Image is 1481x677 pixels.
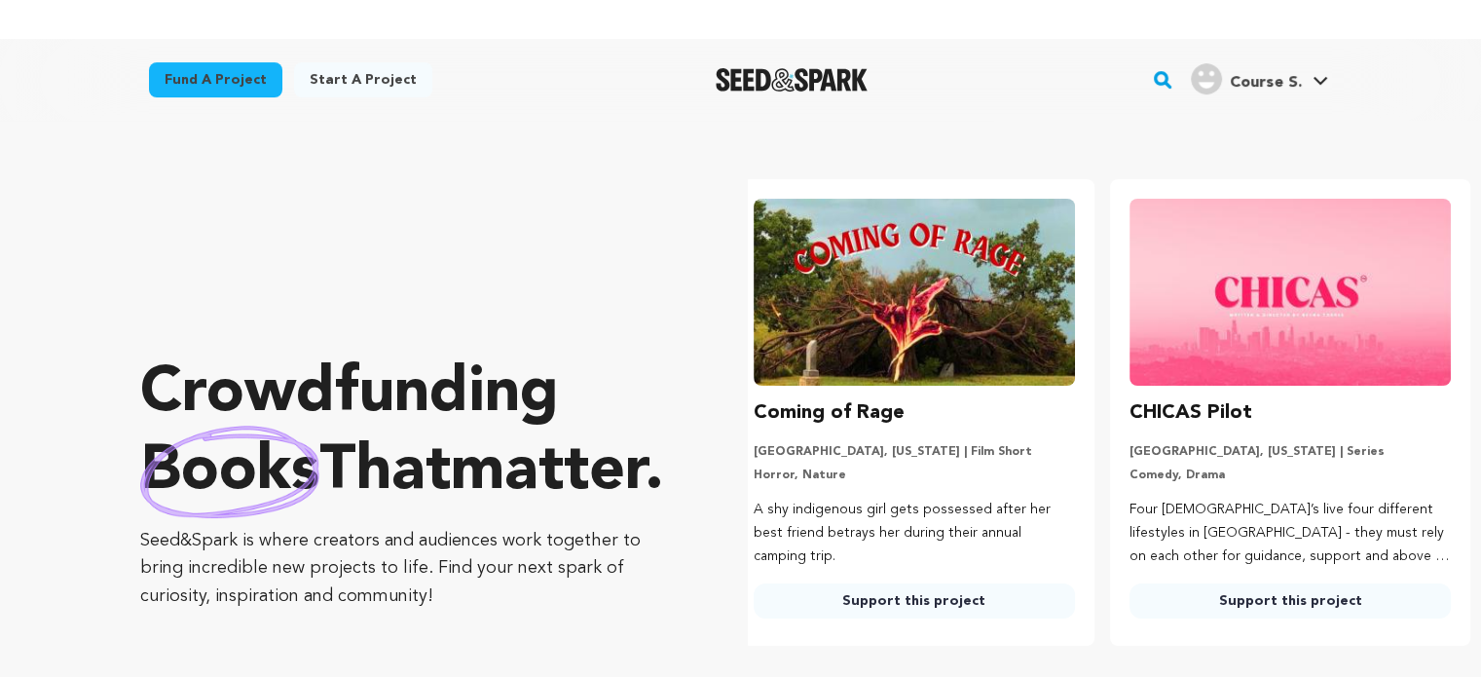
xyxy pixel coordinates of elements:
[754,468,1075,483] p: Horror, Nature
[451,441,645,504] span: matter
[1230,75,1301,91] span: Course S.
[716,68,869,92] img: Seed&Spark Logo Dark Mode
[754,199,1075,386] img: Coming of Rage image
[1129,397,1252,429] h3: CHICAS Pilot
[1129,199,1451,386] img: CHICAS Pilot image
[1129,444,1451,460] p: [GEOGRAPHIC_DATA], [US_STATE] | Series
[1129,468,1451,483] p: Comedy, Drama
[754,397,905,429] h3: Coming of Rage
[1191,63,1301,94] div: Course S.'s Profile
[754,583,1075,619] a: Support this project
[140,426,319,518] img: hand sketched image
[1191,63,1222,94] img: user.png
[1129,499,1451,568] p: Four [DEMOGRAPHIC_DATA]’s live four different lifestyles in [GEOGRAPHIC_DATA] - they must rely on...
[294,62,432,97] a: Start a project
[1187,59,1332,94] a: Course S.'s Profile
[140,527,670,611] p: Seed&Spark is where creators and audiences work together to bring incredible new projects to life...
[149,62,282,97] a: Fund a project
[754,499,1075,568] p: A shy indigenous girl gets possessed after her best friend betrays her during their annual campin...
[1187,59,1332,100] span: Course S.'s Profile
[716,68,869,92] a: Seed&Spark Homepage
[140,356,670,511] p: Crowdfunding that .
[1129,583,1451,619] a: Support this project
[754,444,1075,460] p: [GEOGRAPHIC_DATA], [US_STATE] | Film Short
